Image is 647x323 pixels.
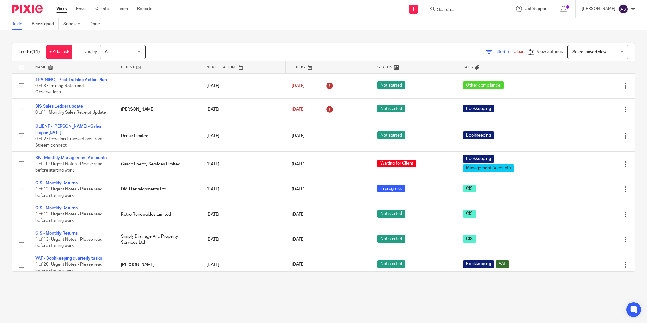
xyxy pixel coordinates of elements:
span: Bookkeeping [463,105,494,112]
td: [DATE] [200,202,286,227]
td: [DATE] [200,120,286,152]
td: Simply Drainage And Property Services Ltd [115,227,200,252]
td: [DATE] [200,177,286,202]
a: Team [118,6,128,12]
a: Clients [95,6,109,12]
a: Reassigned [32,18,59,30]
span: [DATE] [292,84,305,88]
a: CIS - Monthly Returns [35,231,78,236]
span: Bookkeeping [463,131,494,139]
span: 0 of 1 · Monthly Sales Receipt Update [35,110,106,115]
span: 1 of 20 · Urgent Notes - Please read before starting work [35,263,102,273]
span: Not started [377,260,405,268]
td: [DATE] [200,152,286,177]
span: 1 of 13 · Urgent Notes - Please read before starting work [35,187,102,198]
span: CIS [463,210,476,218]
span: [DATE] [292,212,305,217]
span: 0 of 2 · Download transactions from Streem connect [35,137,102,147]
td: Retro Renewables Limited [115,202,200,227]
span: All [105,50,109,54]
span: Bookkeeping [463,260,494,268]
td: DMJ Developments Ltd [115,177,200,202]
a: Snoozed [63,18,85,30]
a: BK- Sales Ledger update [35,104,83,108]
a: CIS - Monthly Returns [35,206,78,210]
td: [DATE] [200,98,286,120]
img: Pixie [12,5,43,13]
span: [DATE] [292,134,305,138]
span: Management Accounts [463,164,514,172]
span: 1 of 13 · Urgent Notes - Please read before starting work [35,237,102,248]
span: Not started [377,105,405,112]
span: 0 of 3 · Training Notes and Observations [35,84,84,94]
span: View Settings [537,50,563,54]
span: Waiting for Client [377,160,416,167]
span: Not started [377,210,405,218]
a: Email [76,6,86,12]
td: Gasco Energy Services Limited [115,152,200,177]
span: (1) [504,50,509,54]
h1: To do [19,49,40,55]
span: Not started [377,131,405,139]
a: CLIENT - [PERSON_NAME] - Sales ledger [DATE] [35,124,101,135]
a: BK - Monthly Management Accounts [35,156,107,160]
a: TRAINING - Post-Training Action Plan [35,78,107,82]
span: Not started [377,235,405,243]
p: [PERSON_NAME] [582,6,615,12]
span: [DATE] [292,187,305,191]
span: Other compliance [463,81,504,89]
a: Work [56,6,67,12]
span: Select saved view [572,50,606,54]
input: Search [437,7,491,13]
span: 1 of 10 · Urgent Notes - Please read before starting work [35,162,102,173]
span: Bookkeeping [463,155,494,163]
td: [PERSON_NAME] [115,252,200,277]
a: CIS - Monthly Returns [35,181,78,185]
a: Done [90,18,104,30]
span: [DATE] [292,162,305,166]
td: Danair Limited [115,120,200,152]
td: [PERSON_NAME] [115,98,200,120]
a: VAT - Bookkeeping quarterly tasks [35,256,102,261]
span: [DATE] [292,263,305,267]
a: To do [12,18,27,30]
td: [DATE] [200,252,286,277]
span: VAT [496,260,509,268]
td: [DATE] [200,227,286,252]
p: Due by [83,49,97,55]
td: [DATE] [200,73,286,98]
span: Get Support [525,7,548,11]
span: Tags [463,66,473,69]
span: [DATE] [292,107,305,112]
img: svg%3E [618,4,628,14]
span: [DATE] [292,237,305,242]
a: Clear [514,50,524,54]
span: Filter [494,50,514,54]
span: CIS [463,235,476,243]
span: In progress [377,185,405,192]
span: Not started [377,81,405,89]
span: CIS [463,185,476,192]
span: 1 of 13 · Urgent Notes - Please read before starting work [35,212,102,223]
a: Reports [137,6,152,12]
a: + Add task [46,45,72,59]
span: (11) [31,49,40,54]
